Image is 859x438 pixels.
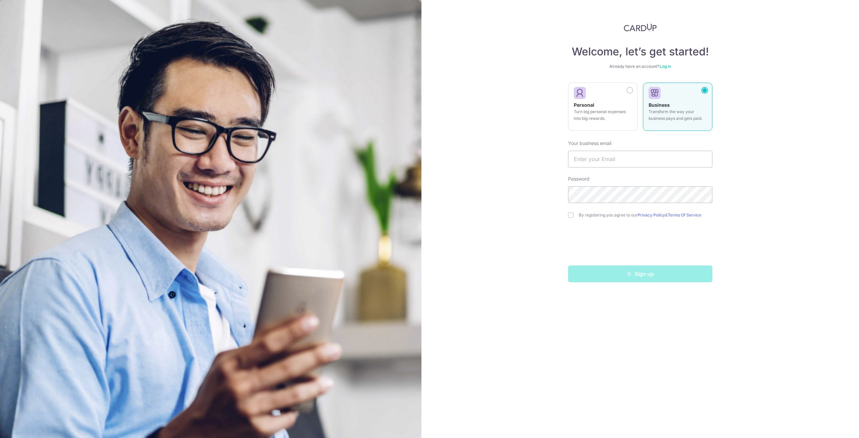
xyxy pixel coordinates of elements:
[668,212,701,217] a: Terms Of Service
[643,83,712,135] a: Business Transform the way your business pays and gets paid.
[660,64,671,69] a: Log in
[638,212,665,217] a: Privacy Policy
[649,108,707,122] p: Transform the way your business pays and gets paid.
[568,64,712,69] div: Already have an account?
[574,108,632,122] p: Turn big personal expenses into big rewards.
[568,45,712,58] h4: Welcome, let’s get started!
[589,231,691,257] iframe: reCAPTCHA
[574,102,594,108] strong: Personal
[649,102,670,108] strong: Business
[568,151,712,167] input: Enter your Email
[568,176,590,182] label: Password
[624,23,657,32] img: CardUp Logo
[568,83,638,135] a: Personal Turn big personal expenses into big rewards.
[579,212,712,218] label: By registering you agree to our &
[568,140,611,147] label: Your business email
